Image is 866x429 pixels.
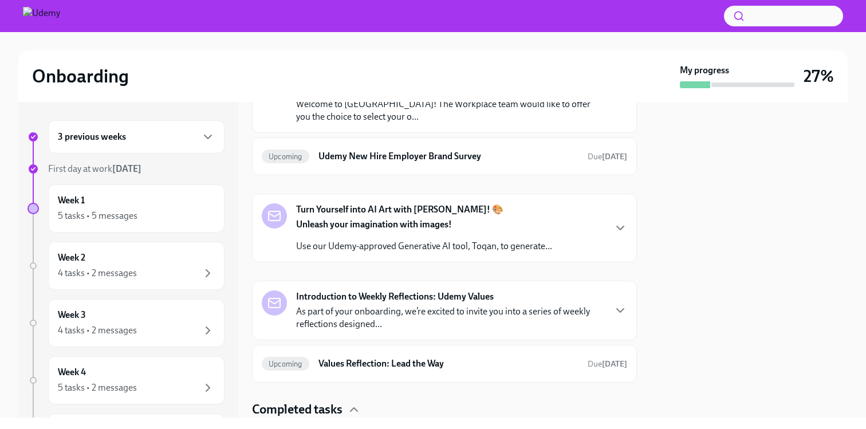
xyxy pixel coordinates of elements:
h6: Udemy New Hire Employer Brand Survey [318,150,578,163]
h6: Values Reflection: Lead the Way [318,357,578,370]
p: Use our Udemy-approved Generative AI tool, Toqan, to generate... [296,240,552,253]
h2: Onboarding [32,65,129,88]
a: Week 45 tasks • 2 messages [27,356,225,404]
span: Due [588,359,627,369]
strong: [DATE] [112,163,141,174]
h3: 27% [804,66,834,86]
div: 5 tasks • 5 messages [58,210,137,222]
p: As part of your onboarding, we’re excited to invite you into a series of weekly reflections desig... [296,305,604,330]
span: Upcoming [262,152,309,161]
h6: Week 1 [58,194,85,207]
a: First day at work[DATE] [27,163,225,175]
strong: Unleash your imagination with images! [296,219,452,230]
strong: [DATE] [602,359,627,369]
h6: Week 4 [58,366,86,379]
div: Completed tasks [252,401,637,418]
h6: 3 previous weeks [58,131,126,143]
div: 3 previous weeks [48,120,225,154]
strong: My progress [680,64,729,77]
span: Due [588,152,627,162]
a: UpcomingValues Reflection: Lead the WayDue[DATE] [262,355,627,373]
h6: Week 3 [58,309,86,321]
a: UpcomingUdemy New Hire Employer Brand SurveyDue[DATE] [262,147,627,166]
h6: Week 2 [58,251,85,264]
a: Week 24 tasks • 2 messages [27,242,225,290]
span: August 16th, 2025 10:00 [588,151,627,162]
div: 5 tasks • 2 messages [58,381,137,394]
p: Welcome to [GEOGRAPHIC_DATA]! The Workplace team would like to offer you the choice to select you... [296,98,604,123]
h4: Completed tasks [252,401,343,418]
strong: [DATE] [602,152,627,162]
strong: Introduction to Weekly Reflections: Udemy Values [296,290,494,303]
strong: Turn Yourself into AI Art with [PERSON_NAME]! 🎨 [296,203,503,216]
span: Upcoming [262,360,309,368]
img: Udemy [23,7,60,25]
div: 4 tasks • 2 messages [58,267,137,280]
a: Week 15 tasks • 5 messages [27,184,225,233]
span: First day at work [48,163,141,174]
div: 4 tasks • 2 messages [58,324,137,337]
a: Week 34 tasks • 2 messages [27,299,225,347]
span: August 18th, 2025 10:00 [588,359,627,369]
